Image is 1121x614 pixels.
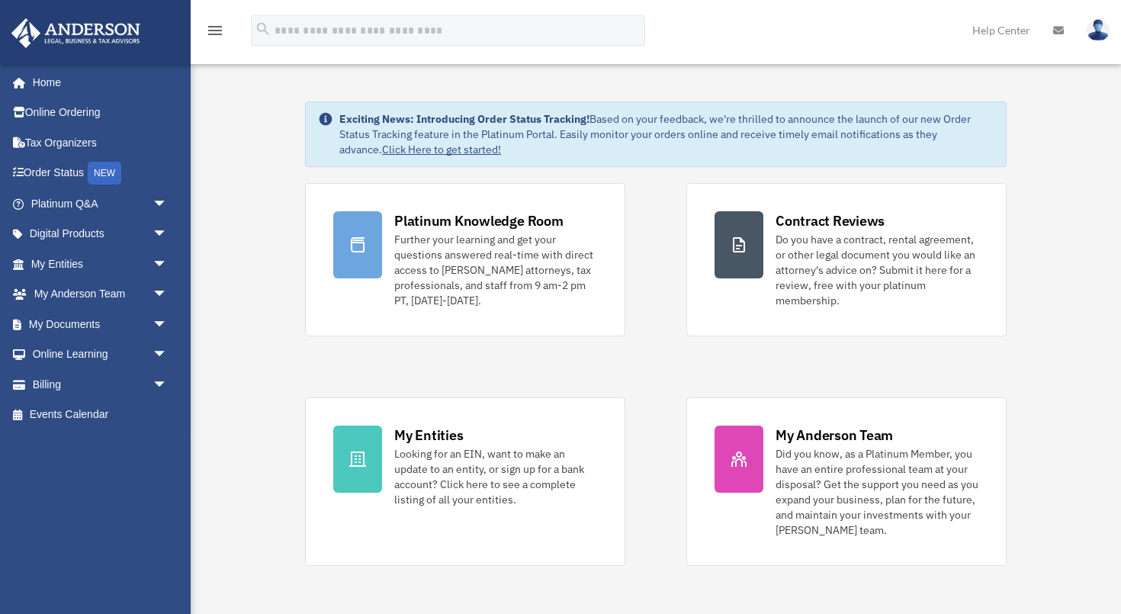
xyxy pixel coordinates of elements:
a: Online Ordering [11,98,191,128]
span: arrow_drop_down [153,339,183,371]
a: Platinum Q&Aarrow_drop_down [11,188,191,219]
div: Do you have a contract, rental agreement, or other legal document you would like an attorney's ad... [776,232,978,308]
span: arrow_drop_down [153,219,183,250]
a: My Anderson Team Did you know, as a Platinum Member, you have an entire professional team at your... [686,397,1007,566]
a: Digital Productsarrow_drop_down [11,219,191,249]
a: Billingarrow_drop_down [11,369,191,400]
a: My Documentsarrow_drop_down [11,309,191,339]
div: NEW [88,162,121,185]
div: Contract Reviews [776,211,885,230]
a: Tax Organizers [11,127,191,158]
img: User Pic [1087,19,1110,41]
div: Looking for an EIN, want to make an update to an entity, or sign up for a bank account? Click her... [394,446,597,507]
div: Did you know, as a Platinum Member, you have an entire professional team at your disposal? Get th... [776,446,978,538]
i: menu [206,21,224,40]
a: Events Calendar [11,400,191,430]
span: arrow_drop_down [153,249,183,280]
div: Platinum Knowledge Room [394,211,564,230]
a: Contract Reviews Do you have a contract, rental agreement, or other legal document you would like... [686,183,1007,336]
div: Further your learning and get your questions answered real-time with direct access to [PERSON_NAM... [394,232,597,308]
span: arrow_drop_down [153,309,183,340]
a: Platinum Knowledge Room Further your learning and get your questions answered real-time with dire... [305,183,625,336]
i: search [255,21,271,37]
a: Online Learningarrow_drop_down [11,339,191,370]
span: arrow_drop_down [153,369,183,400]
div: My Anderson Team [776,426,893,445]
a: menu [206,27,224,40]
a: Order StatusNEW [11,158,191,189]
a: Click Here to get started! [382,143,501,156]
div: My Entities [394,426,463,445]
img: Anderson Advisors Platinum Portal [7,18,145,48]
a: My Entities Looking for an EIN, want to make an update to an entity, or sign up for a bank accoun... [305,397,625,566]
strong: Exciting News: Introducing Order Status Tracking! [339,112,589,126]
span: arrow_drop_down [153,279,183,310]
a: Home [11,67,183,98]
a: My Anderson Teamarrow_drop_down [11,279,191,310]
div: Based on your feedback, we're thrilled to announce the launch of our new Order Status Tracking fe... [339,111,994,157]
span: arrow_drop_down [153,188,183,220]
a: My Entitiesarrow_drop_down [11,249,191,279]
